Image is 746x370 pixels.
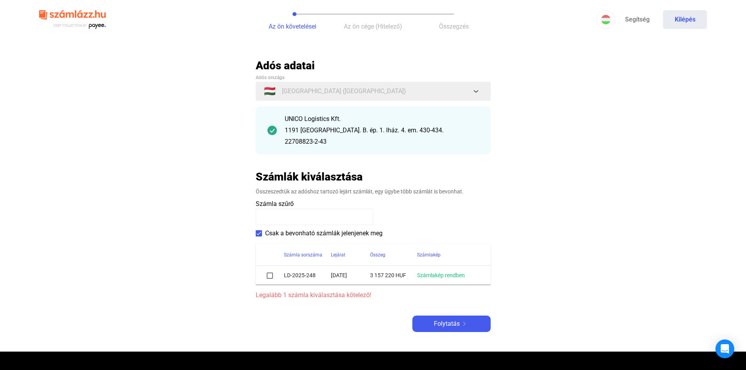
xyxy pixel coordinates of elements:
div: Lejárat [331,250,370,260]
td: 3 157 220 HUF [370,266,417,285]
img: arrow-right-white [460,322,469,326]
img: HU [601,15,611,24]
div: 1191 [GEOGRAPHIC_DATA]. B. ép. 1. lház. 4. em. 430-434. [285,126,479,135]
div: Számlakép [417,250,441,260]
div: Számla sorszáma [284,250,331,260]
span: Csak a bevonható számlák jelenjenek meg [265,229,383,238]
span: [GEOGRAPHIC_DATA] ([GEOGRAPHIC_DATA]) [282,87,406,96]
img: szamlazzhu-logo [39,7,106,32]
span: Összegzés [439,23,469,30]
h2: Számlák kiválasztása [256,170,363,184]
span: Számla szűrő [256,200,294,208]
div: Összeg [370,250,385,260]
span: 🇭🇺 [264,87,276,96]
div: Összeszedtük az adóshoz tartozó lejárt számlát, egy ügybe több számlát is bevonhat. [256,188,491,195]
a: Segítség [615,10,659,29]
div: Open Intercom Messenger [715,339,734,358]
div: Lejárat [331,250,345,260]
h2: Adós adatai [256,59,491,72]
span: Az ön cége (Hitelező) [344,23,402,30]
td: [DATE] [331,266,370,285]
span: Adós országa [256,75,284,80]
div: Számla sorszáma [284,250,322,260]
button: Folytatásarrow-right-white [412,316,491,332]
a: Számlakép rendben [417,272,465,278]
img: checkmark-darker-green-circle [267,126,277,135]
span: Az ön követelései [269,23,316,30]
td: LD-2025-248 [284,266,331,285]
div: UNICO Logistics Kft. [285,114,479,124]
button: 🇭🇺[GEOGRAPHIC_DATA] ([GEOGRAPHIC_DATA]) [256,82,491,101]
div: Összeg [370,250,417,260]
span: Folytatás [434,319,460,328]
div: Számlakép [417,250,481,260]
span: Legalább 1 számla kiválasztása kötelező! [256,291,491,300]
div: 22708823-2-43 [285,137,479,146]
button: Kilépés [663,10,707,29]
button: HU [596,10,615,29]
